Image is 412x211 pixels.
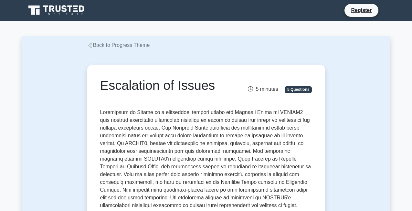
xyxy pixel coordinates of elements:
[347,6,375,14] a: Register
[87,42,150,48] a: Back to Progress Theme
[100,78,239,93] h1: Escalation of Issues
[248,86,278,92] span: 5 minutes
[285,86,312,93] span: 5 Questions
